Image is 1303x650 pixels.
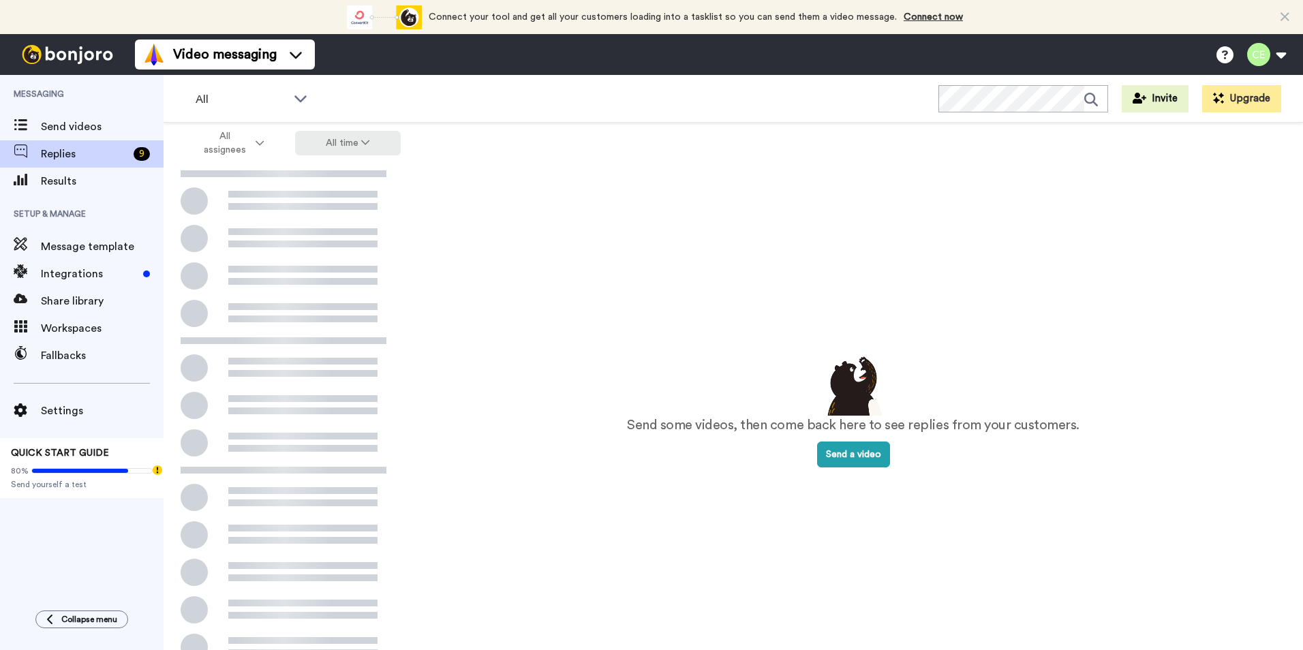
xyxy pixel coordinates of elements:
img: vm-color.svg [143,44,165,65]
img: bj-logo-header-white.svg [16,45,119,64]
span: Send videos [41,119,164,135]
span: Fallbacks [41,347,164,364]
img: results-emptystates.png [819,353,887,416]
a: Connect now [904,12,963,22]
button: All assignees [166,124,295,162]
span: Share library [41,293,164,309]
span: Connect your tool and get all your customers loading into a tasklist so you can send them a video... [429,12,897,22]
button: Collapse menu [35,610,128,628]
button: Upgrade [1202,85,1281,112]
span: All assignees [198,129,253,157]
button: Send a video [817,442,890,467]
span: Settings [41,403,164,419]
span: Message template [41,238,164,255]
button: Invite [1122,85,1189,112]
button: All time [295,131,401,155]
span: Workspaces [41,320,164,337]
span: QUICK START GUIDE [11,448,109,458]
div: 9 [134,147,150,161]
span: Send yourself a test [11,479,153,490]
span: All [196,91,287,108]
p: Send some videos, then come back here to see replies from your customers. [627,416,1079,435]
span: Collapse menu [61,614,117,625]
a: Send a video [817,450,890,459]
span: 80% [11,465,29,476]
span: Video messaging [173,45,277,64]
div: animation [347,5,422,29]
div: Tooltip anchor [151,464,164,476]
span: Replies [41,146,128,162]
span: Integrations [41,266,138,282]
span: Results [41,173,164,189]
